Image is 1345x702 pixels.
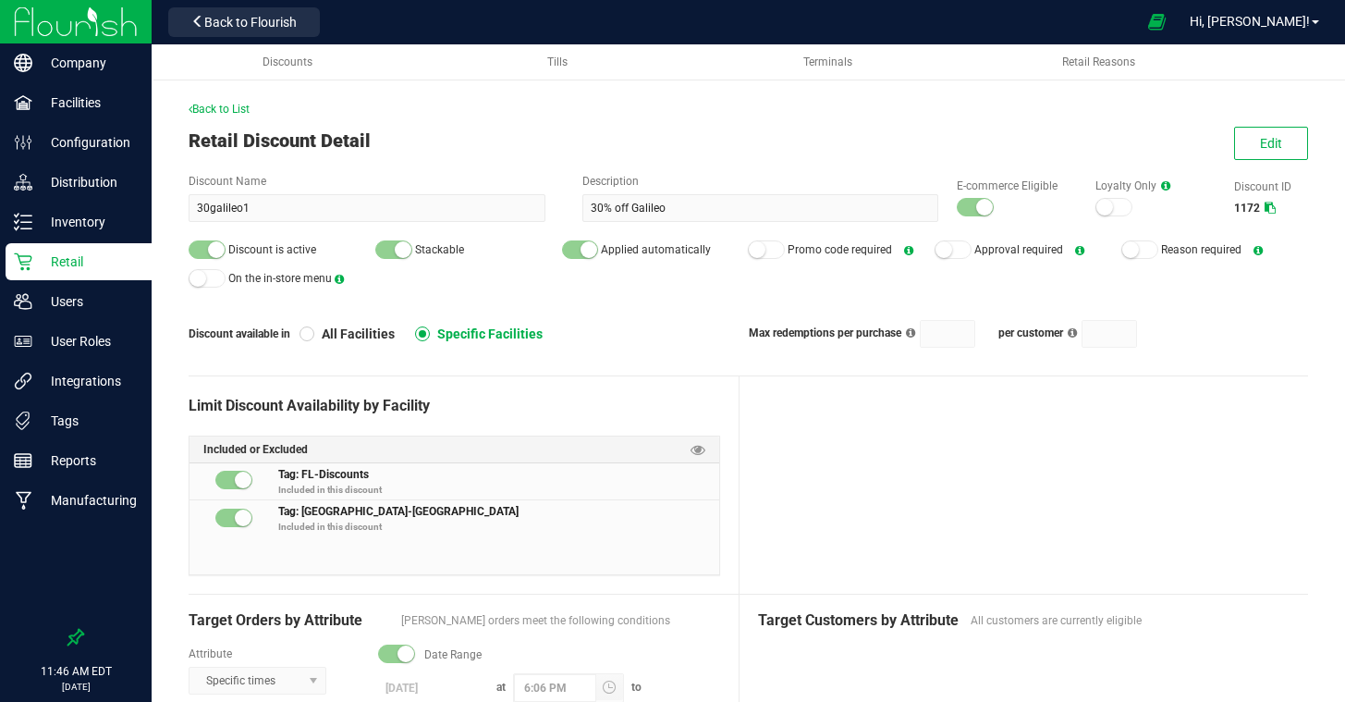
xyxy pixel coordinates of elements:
p: Retail [32,251,143,273]
span: Tag: [GEOGRAPHIC_DATA]-[GEOGRAPHIC_DATA] [278,502,519,518]
p: Configuration [32,131,143,154]
p: Inventory [32,211,143,233]
inline-svg: Distribution [14,173,32,191]
span: Stackable [415,243,464,256]
p: Included in this discount [278,483,720,497]
span: to [624,681,649,694]
button: Back to Flourish [168,7,320,37]
inline-svg: Retail [14,252,32,271]
span: On the in-store menu [228,272,332,285]
p: Reports [32,450,143,472]
inline-svg: Reports [14,451,32,470]
span: Retail Discount Detail [189,129,371,152]
inline-svg: Manufacturing [14,491,32,510]
span: Hi, [PERSON_NAME]! [1190,14,1310,29]
span: Tag: FL-Discounts [278,465,369,481]
p: Integrations [32,370,143,392]
div: Limit Discount Availability by Facility [189,395,720,417]
inline-svg: Facilities [14,93,32,112]
span: Promo code required [788,243,892,256]
div: Included or Excluded [190,437,719,463]
span: Specific Facilities [430,326,543,342]
label: Pin the sidebar to full width on large screens [67,628,85,647]
iframe: Resource center unread badge [55,551,77,573]
p: Company [32,52,143,74]
span: Tills [547,55,568,68]
inline-svg: Integrations [14,372,32,390]
iframe: Resource center [18,554,74,610]
span: Target Customers by Attribute [758,610,961,632]
p: Tags [32,410,143,432]
span: All customers are currently eligible [971,612,1290,629]
span: Preview [691,441,705,459]
span: per customer [998,326,1063,339]
span: Back to Flourish [204,15,297,30]
label: Loyalty Only [1095,178,1216,194]
label: Discount Name [189,173,545,190]
span: 1172 [1234,202,1260,215]
span: Discount available in [189,326,300,342]
span: Discount is active [228,243,316,256]
span: Date Range [424,647,482,663]
span: Applied automatically [601,243,711,256]
inline-svg: Inventory [14,213,32,231]
inline-svg: Users [14,292,32,311]
span: Terminals [803,55,852,68]
p: Manufacturing [32,489,143,511]
span: [PERSON_NAME] orders meet the following conditions [401,612,720,629]
p: [DATE] [8,680,143,694]
span: Retail Reasons [1062,55,1135,68]
span: All Facilities [314,326,395,342]
label: Attribute [189,646,360,662]
span: Max redemptions per purchase [749,326,901,339]
p: 11:46 AM EDT [8,663,143,680]
p: User Roles [32,330,143,352]
p: Distribution [32,171,143,193]
span: Open Ecommerce Menu [1136,4,1178,40]
label: E-commerce Eligible [957,178,1077,194]
p: Users [32,290,143,313]
label: Discount ID [1234,179,1308,195]
inline-svg: Company [14,54,32,72]
span: Approval required [974,243,1063,256]
span: Discounts [263,55,312,68]
span: Back to List [189,103,250,116]
span: Target Orders by Attribute [189,610,392,632]
p: Facilities [32,92,143,114]
button: Edit [1234,127,1308,160]
label: Description [582,173,939,190]
inline-svg: Tags [14,412,32,430]
p: Included in this discount [278,520,720,534]
span: Edit [1260,136,1282,151]
span: Reason required [1161,243,1241,256]
inline-svg: Configuration [14,133,32,152]
span: at [489,681,513,694]
inline-svg: User Roles [14,332,32,351]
